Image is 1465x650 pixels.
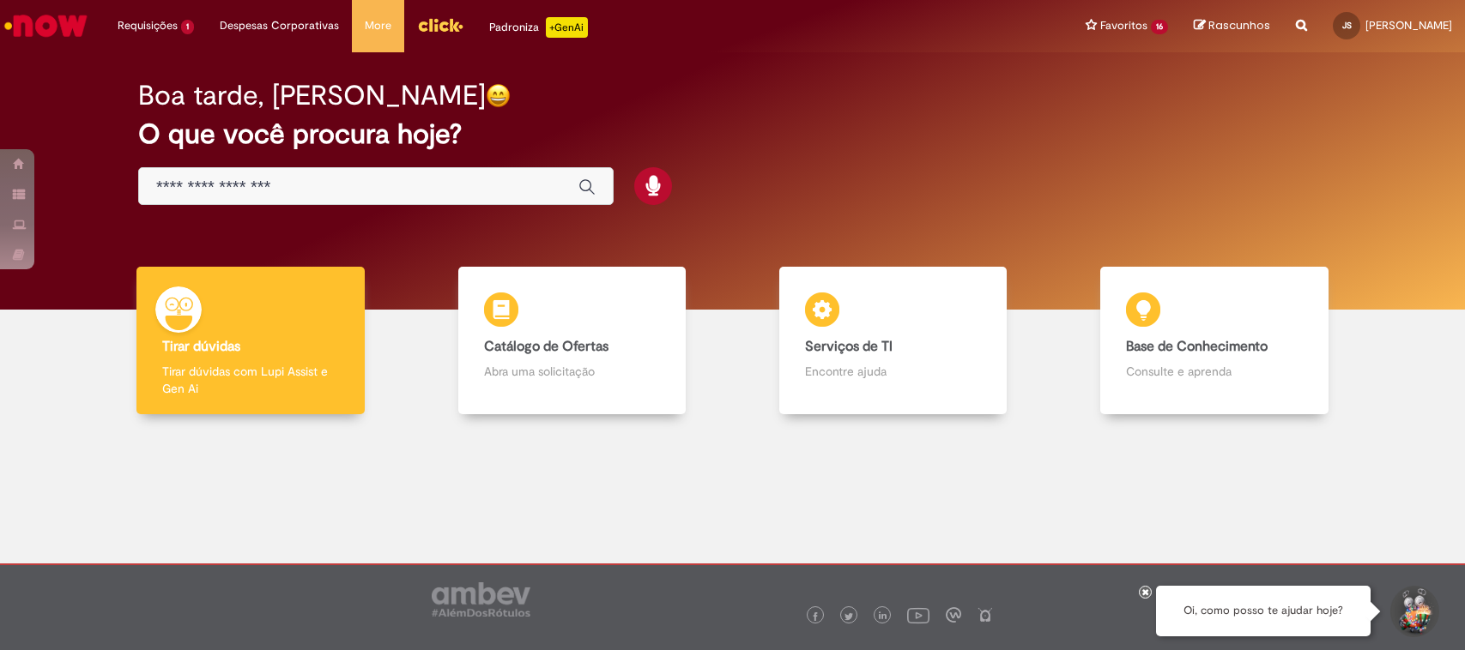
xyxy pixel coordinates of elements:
b: Base de Conhecimento [1126,338,1268,355]
b: Tirar dúvidas [162,338,240,355]
img: logo_footer_ambev_rotulo_gray.png [432,582,530,617]
span: 16 [1151,20,1168,34]
img: logo_footer_linkedin.png [879,611,887,622]
a: Base de Conhecimento Consulte e aprenda [1054,267,1375,415]
img: logo_footer_naosei.png [978,607,993,623]
span: Despesas Corporativas [220,17,339,34]
img: logo_footer_twitter.png [844,612,853,621]
img: click_logo_yellow_360x200.png [417,12,463,38]
a: Tirar dúvidas Tirar dúvidas com Lupi Assist e Gen Ai [90,267,411,415]
a: Rascunhos [1194,18,1270,34]
b: Serviços de TI [805,338,893,355]
p: +GenAi [546,17,588,38]
img: logo_footer_facebook.png [811,612,820,621]
span: Requisições [118,17,178,34]
img: ServiceNow [2,9,90,43]
div: Padroniza [489,17,588,38]
span: [PERSON_NAME] [1365,18,1452,33]
h2: Boa tarde, [PERSON_NAME] [138,81,486,111]
p: Tirar dúvidas com Lupi Assist e Gen Ai [162,363,338,397]
p: Consulte e aprenda [1126,363,1302,380]
span: JS [1342,20,1352,31]
p: Encontre ajuda [805,363,981,380]
span: Rascunhos [1208,17,1270,33]
img: happy-face.png [486,83,511,108]
p: Abra uma solicitação [484,363,660,380]
img: logo_footer_workplace.png [946,607,961,623]
b: Catálogo de Ofertas [484,338,608,355]
button: Iniciar Conversa de Suporte [1388,586,1439,637]
img: logo_footer_youtube.png [907,604,929,626]
span: 1 [181,20,194,34]
div: Oi, como posso te ajudar hoje? [1156,586,1371,636]
h2: O que você procura hoje? [138,119,1327,149]
span: More [365,17,391,34]
a: Serviços de TI Encontre ajuda [733,267,1054,415]
span: Favoritos [1100,17,1147,34]
a: Catálogo de Ofertas Abra uma solicitação [411,267,732,415]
